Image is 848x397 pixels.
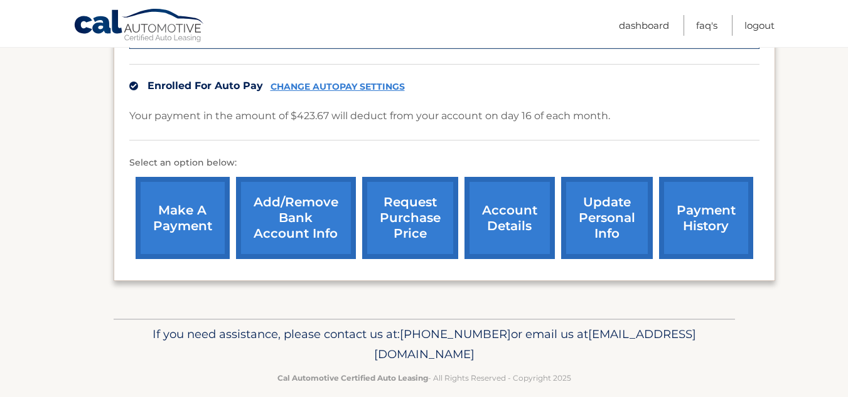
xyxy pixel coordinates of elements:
p: Select an option below: [129,156,759,171]
p: If you need assistance, please contact us at: or email us at [122,324,727,364]
a: Cal Automotive [73,8,205,45]
a: Dashboard [619,15,669,36]
a: make a payment [136,177,230,259]
span: Enrolled For Auto Pay [148,80,263,92]
a: account details [464,177,555,259]
p: Your payment in the amount of $423.67 will deduct from your account on day 16 of each month. [129,107,610,125]
img: check.svg [129,82,138,90]
a: update personal info [561,177,653,259]
a: Add/Remove bank account info [236,177,356,259]
p: - All Rights Reserved - Copyright 2025 [122,371,727,384]
a: Logout [744,15,775,36]
span: [EMAIL_ADDRESS][DOMAIN_NAME] [374,327,696,361]
a: CHANGE AUTOPAY SETTINGS [271,82,405,92]
strong: Cal Automotive Certified Auto Leasing [277,373,428,383]
a: request purchase price [362,177,458,259]
span: [PHONE_NUMBER] [400,327,511,341]
a: FAQ's [696,15,717,36]
a: payment history [659,177,753,259]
